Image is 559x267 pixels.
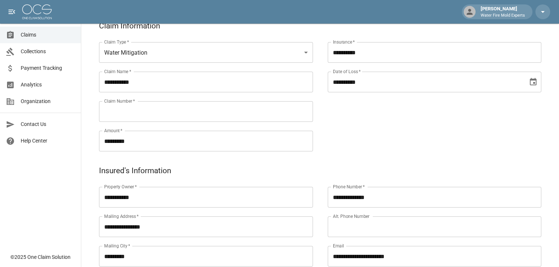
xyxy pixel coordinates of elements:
[10,253,71,261] div: © 2025 One Claim Solution
[4,4,19,19] button: open drawer
[21,48,75,55] span: Collections
[104,127,123,134] label: Amount
[333,39,355,45] label: Insurance
[22,4,52,19] img: ocs-logo-white-transparent.png
[104,243,130,249] label: Mailing City
[104,213,139,219] label: Mailing Address
[526,75,541,89] button: Choose date, selected date is Aug 5, 2025
[333,68,361,75] label: Date of Loss
[333,213,369,219] label: Alt. Phone Number
[21,97,75,105] span: Organization
[104,39,129,45] label: Claim Type
[21,137,75,145] span: Help Center
[104,68,131,75] label: Claim Name
[99,42,313,63] div: Water Mitigation
[21,31,75,39] span: Claims
[21,64,75,72] span: Payment Tracking
[21,120,75,128] span: Contact Us
[481,13,525,19] p: Water Fire Mold Experts
[104,98,135,104] label: Claim Number
[104,184,137,190] label: Property Owner
[21,81,75,89] span: Analytics
[478,5,528,18] div: [PERSON_NAME]
[333,184,365,190] label: Phone Number
[333,243,344,249] label: Email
